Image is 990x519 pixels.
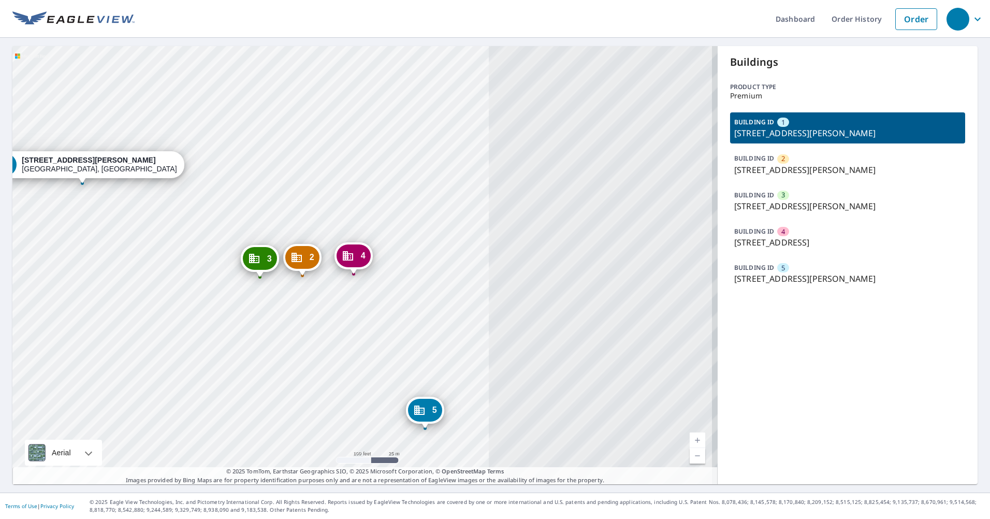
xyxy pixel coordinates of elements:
p: | [5,503,74,509]
span: 2 [781,154,785,164]
p: [STREET_ADDRESS][PERSON_NAME] [734,272,961,285]
p: BUILDING ID [734,227,774,236]
p: Buildings [730,54,965,70]
span: 3 [267,255,272,263]
span: 3 [781,190,785,200]
a: Current Level 18, Zoom Out [690,448,705,464]
a: Privacy Policy [40,502,74,510]
span: © 2025 TomTom, Earthstar Geographics SIO, © 2025 Microsoft Corporation, © [226,467,504,476]
img: EV Logo [12,11,135,27]
div: Dropped pin, building 5, Commercial property, 487 N Armistead St Alexandria, VA 22312 [406,397,444,429]
p: BUILDING ID [734,118,774,126]
span: 1 [781,118,785,127]
p: BUILDING ID [734,191,774,199]
span: 4 [781,227,785,237]
p: Product type [730,82,965,92]
span: 2 [310,253,314,261]
p: [STREET_ADDRESS][PERSON_NAME] [734,164,961,176]
p: [STREET_ADDRESS][PERSON_NAME] [734,200,961,212]
a: Current Level 18, Zoom In [690,432,705,448]
p: BUILDING ID [734,263,774,272]
div: Aerial [25,440,102,466]
p: BUILDING ID [734,154,774,163]
span: 5 [432,406,437,414]
div: Dropped pin, building 4, Commercial property, 505 Saxony Sq Alexandria, VA 22312 [334,242,373,275]
div: Dropped pin, building 2, Commercial property, 509 N Armistead St Alexandria, VA 22312 [283,244,322,276]
span: 5 [781,263,785,273]
p: [STREET_ADDRESS] [734,236,961,249]
a: Terms [487,467,504,475]
span: 4 [361,252,366,259]
div: [GEOGRAPHIC_DATA], [GEOGRAPHIC_DATA] 22312 [22,156,177,174]
p: Premium [730,92,965,100]
p: © 2025 Eagle View Technologies, Inc. and Pictometry International Corp. All Rights Reserved. Repo... [90,498,985,514]
a: Order [895,8,937,30]
a: OpenStreetMap [442,467,485,475]
p: Images provided by Bing Maps are for property identification purposes only and are not a represen... [12,467,718,484]
div: Aerial [49,440,74,466]
strong: [STREET_ADDRESS][PERSON_NAME] [22,156,155,164]
a: Terms of Use [5,502,37,510]
div: Dropped pin, building 3, Commercial property, 513 N Armistead St Alexandria, VA 22312 [241,245,279,277]
p: [STREET_ADDRESS][PERSON_NAME] [734,127,961,139]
